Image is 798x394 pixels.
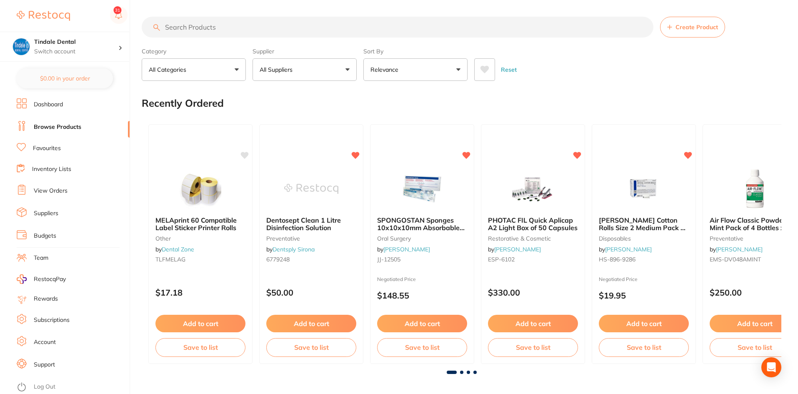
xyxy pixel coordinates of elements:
a: Dentsply Sirona [273,246,315,253]
img: RestocqPay [17,274,27,284]
a: Support [34,361,55,369]
button: Add to cart [377,315,467,332]
p: $330.00 [488,288,578,297]
b: SPONGOSTAN Sponges 10x10x10mm Absorbable Gelatin Pack of 24 [377,216,467,232]
a: Log Out [34,383,55,391]
a: Rewards [34,295,58,303]
a: Account [34,338,56,346]
small: preventative [266,235,356,242]
img: MELAprint 60 Compatible Label Sticker Printer Rolls [173,168,228,210]
button: Reset [498,58,519,81]
span: by [155,246,194,253]
button: Relevance [363,58,468,81]
b: Dentosept Clean 1 Litre Disinfection Solution [266,216,356,232]
a: Favourites [33,144,61,153]
small: ESP-6102 [488,256,578,263]
span: by [377,246,430,253]
img: PHOTAC FIL Quick Aplicap A2 Light Box of 50 Capsules [506,168,560,210]
a: Restocq Logo [17,6,70,25]
label: Sort By [363,48,468,55]
a: Inventory Lists [32,165,71,173]
img: SPONGOSTAN Sponges 10x10x10mm Absorbable Gelatin Pack of 24 [395,168,449,210]
a: Dashboard [34,100,63,109]
button: Add to cart [599,315,689,332]
small: JJ-12505 [377,256,467,263]
button: $0.00 in your order [17,68,113,88]
button: Save to list [266,338,356,356]
b: MELAprint 60 Compatible Label Sticker Printer Rolls [155,216,245,232]
a: RestocqPay [17,274,66,284]
small: 6779248 [266,256,356,263]
p: $17.18 [155,288,245,297]
p: $19.95 [599,291,689,300]
small: HS-896-9286 [599,256,689,263]
small: oral surgery [377,235,467,242]
p: $148.55 [377,291,467,300]
span: by [266,246,315,253]
a: Suppliers [34,209,58,218]
p: All Categories [149,65,190,74]
p: Relevance [370,65,402,74]
a: Browse Products [34,123,81,131]
button: Add to cart [155,315,245,332]
small: Negotiated Price [599,276,689,282]
a: View Orders [34,187,68,195]
a: Subscriptions [34,316,70,324]
p: Switch account [34,48,118,56]
img: Air Flow Classic Powder Mint Pack of 4 Bottles x 300g [728,168,782,210]
b: PHOTAC FIL Quick Aplicap A2 Light Box of 50 Capsules [488,216,578,232]
label: Supplier [253,48,357,55]
small: restorative & cosmetic [488,235,578,242]
button: Create Product [660,17,725,38]
span: by [599,246,652,253]
small: disposables [599,235,689,242]
b: HENRY SCHEIN Cotton Rolls Size 2 Medium Pack of 2000 [599,216,689,232]
img: Restocq Logo [17,11,70,21]
img: Dentosept Clean 1 Litre Disinfection Solution [284,168,338,210]
small: Negotiated Price [377,276,467,282]
span: Create Product [675,24,718,30]
button: Save to list [599,338,689,356]
button: Add to cart [488,315,578,332]
a: [PERSON_NAME] [383,246,430,253]
a: Team [34,254,48,262]
img: Tindale Dental [13,38,30,55]
a: Dental Zone [162,246,194,253]
div: Open Intercom Messenger [761,357,781,377]
button: Save to list [488,338,578,356]
button: Save to list [155,338,245,356]
a: [PERSON_NAME] [716,246,763,253]
span: by [488,246,541,253]
p: All Suppliers [260,65,296,74]
img: HENRY SCHEIN Cotton Rolls Size 2 Medium Pack of 2000 [617,168,671,210]
a: [PERSON_NAME] [494,246,541,253]
button: Add to cart [266,315,356,332]
h2: Recently Ordered [142,98,224,109]
small: other [155,235,245,242]
button: Save to list [377,338,467,356]
span: by [710,246,763,253]
input: Search Products [142,17,653,38]
span: RestocqPay [34,275,66,284]
button: All Suppliers [253,58,357,81]
label: Category [142,48,246,55]
small: TLFMELAG [155,256,245,263]
h4: Tindale Dental [34,38,118,46]
p: $50.00 [266,288,356,297]
button: All Categories [142,58,246,81]
a: [PERSON_NAME] [605,246,652,253]
button: Log Out [17,381,127,394]
a: Budgets [34,232,56,240]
